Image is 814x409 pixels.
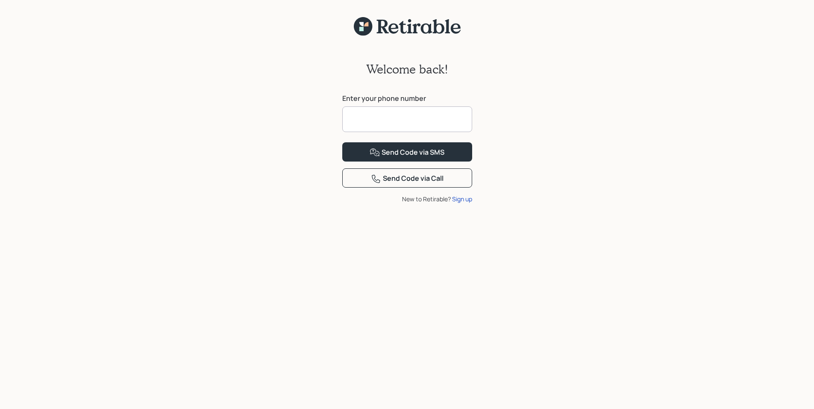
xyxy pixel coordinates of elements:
[342,168,472,188] button: Send Code via Call
[452,194,472,203] div: Sign up
[370,147,444,158] div: Send Code via SMS
[366,62,448,77] h2: Welcome back!
[342,94,472,103] label: Enter your phone number
[342,194,472,203] div: New to Retirable?
[342,142,472,162] button: Send Code via SMS
[371,174,444,184] div: Send Code via Call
